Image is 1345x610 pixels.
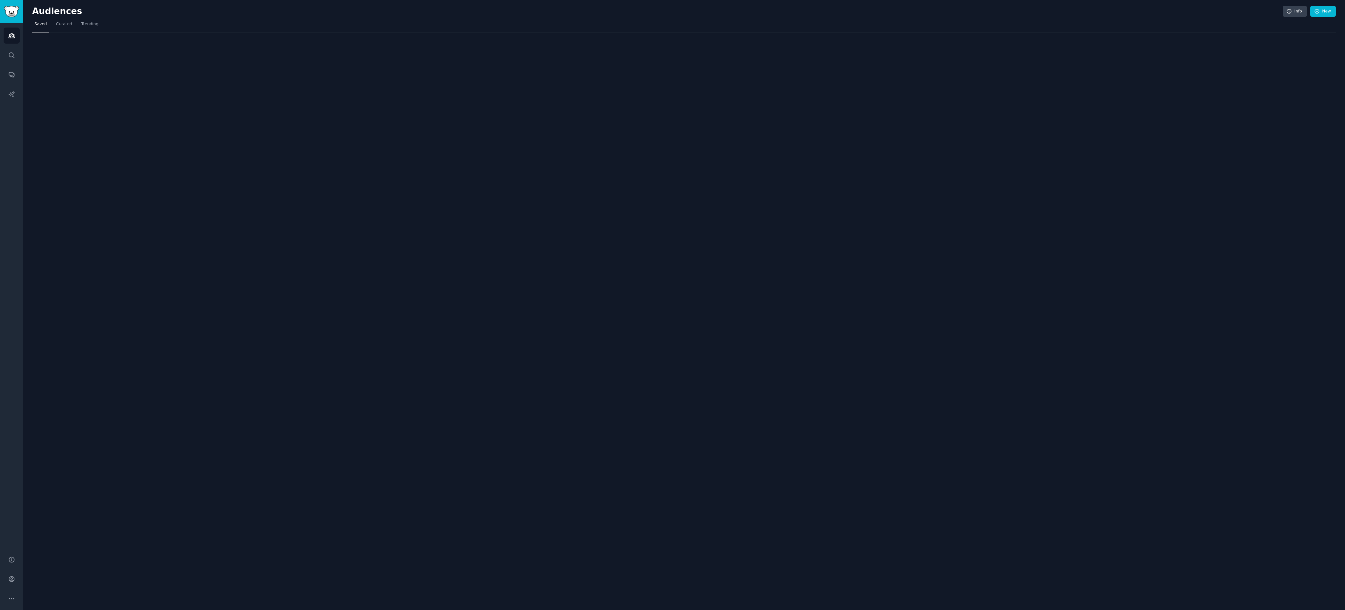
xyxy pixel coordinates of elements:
[54,19,74,32] a: Curated
[56,21,72,27] span: Curated
[34,21,47,27] span: Saved
[79,19,101,32] a: Trending
[81,21,98,27] span: Trending
[1283,6,1307,17] a: Info
[1310,6,1336,17] a: New
[32,6,1283,17] h2: Audiences
[4,6,19,17] img: GummySearch logo
[32,19,49,32] a: Saved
